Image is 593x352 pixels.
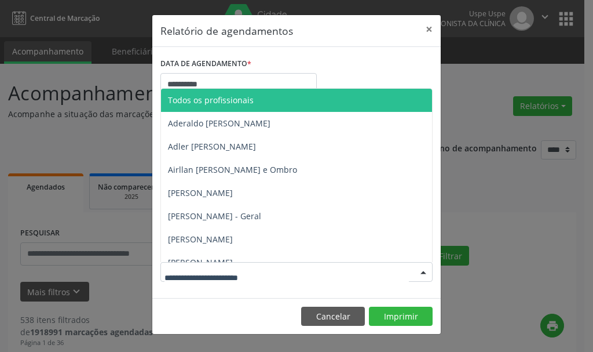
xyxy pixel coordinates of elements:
span: [PERSON_NAME] [168,257,233,268]
span: [PERSON_NAME] [168,187,233,198]
button: Close [418,15,441,43]
h5: Relatório de agendamentos [160,23,293,38]
span: Aderaldo [PERSON_NAME] [168,118,270,129]
span: [PERSON_NAME] [168,234,233,245]
span: Adler [PERSON_NAME] [168,141,256,152]
button: Cancelar [301,307,365,326]
button: Imprimir [369,307,433,326]
span: [PERSON_NAME] - Geral [168,211,261,222]
span: Airllan [PERSON_NAME] e Ombro [168,164,297,175]
span: Todos os profissionais [168,95,254,106]
label: DATA DE AGENDAMENTO [160,55,251,73]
